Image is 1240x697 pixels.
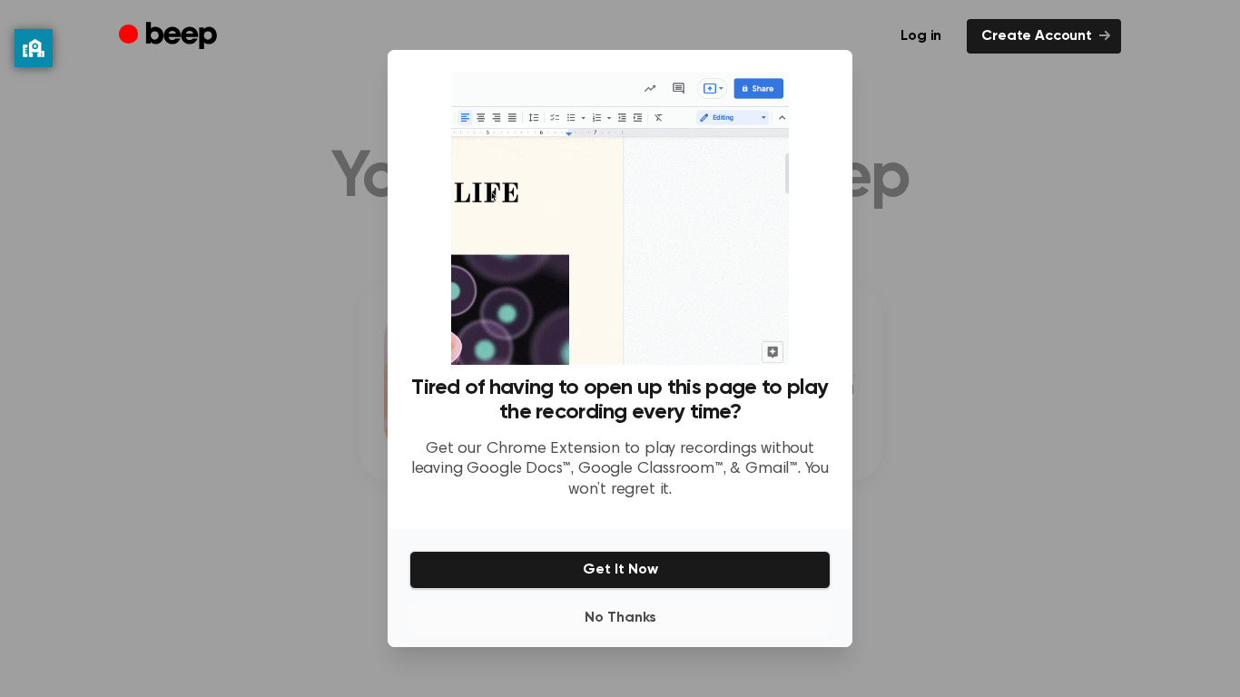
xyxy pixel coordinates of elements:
[451,72,788,365] img: Beep extension in action
[409,376,831,425] h3: Tired of having to open up this page to play the recording every time?
[409,439,831,501] p: Get our Chrome Extension to play recordings without leaving Google Docs™, Google Classroom™, & Gm...
[15,29,53,67] button: privacy banner
[967,19,1121,54] a: Create Account
[886,19,956,54] a: Log in
[409,551,831,589] button: Get It Now
[409,600,831,636] button: No Thanks
[119,19,221,54] a: Beep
